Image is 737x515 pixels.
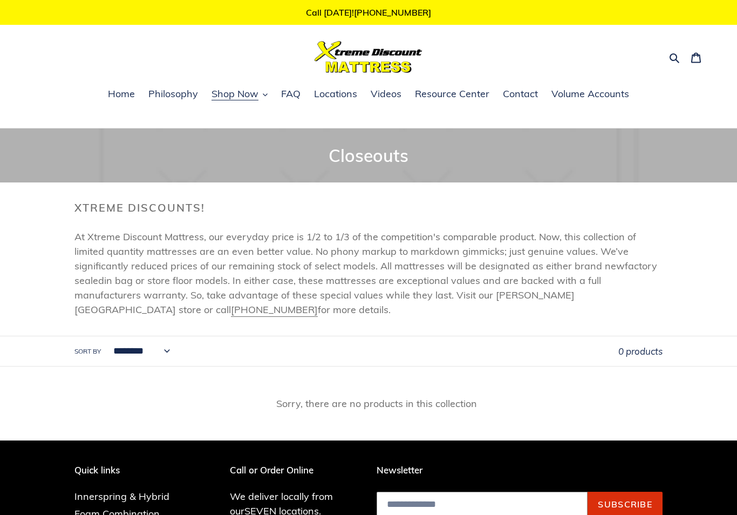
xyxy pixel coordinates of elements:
p: Newsletter [377,465,663,476]
span: Resource Center [415,87,489,100]
p: Sorry, there are no products in this collection [91,396,663,411]
a: Home [103,86,140,103]
span: FAQ [281,87,301,100]
a: Resource Center [410,86,495,103]
a: Volume Accounts [546,86,634,103]
span: Closeouts [329,145,408,166]
span: Philosophy [148,87,198,100]
a: [PHONE_NUMBER] [231,303,318,317]
span: Shop Now [211,87,258,100]
span: Subscribe [598,499,652,510]
label: Sort by [74,347,101,356]
img: Xtreme Discount Mattress [315,41,422,73]
a: Innerspring & Hybrid [74,490,169,503]
a: Locations [309,86,363,103]
span: 0 products [618,345,663,357]
p: At Xtreme Discount Mattress, our everyday price is 1/2 to 1/3 of the competition's comparable pro... [74,229,663,317]
span: Home [108,87,135,100]
a: FAQ [276,86,306,103]
p: Call or Order Online [230,465,361,476]
button: Shop Now [206,86,273,103]
span: factory sealed [74,260,657,287]
a: Philosophy [143,86,203,103]
a: [PHONE_NUMBER] [354,7,431,18]
a: Videos [365,86,407,103]
span: Locations [314,87,357,100]
span: Videos [371,87,401,100]
h2: Xtreme Discounts! [74,201,663,214]
a: Contact [497,86,543,103]
span: Volume Accounts [551,87,629,100]
span: Contact [503,87,538,100]
p: Quick links [74,465,186,476]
